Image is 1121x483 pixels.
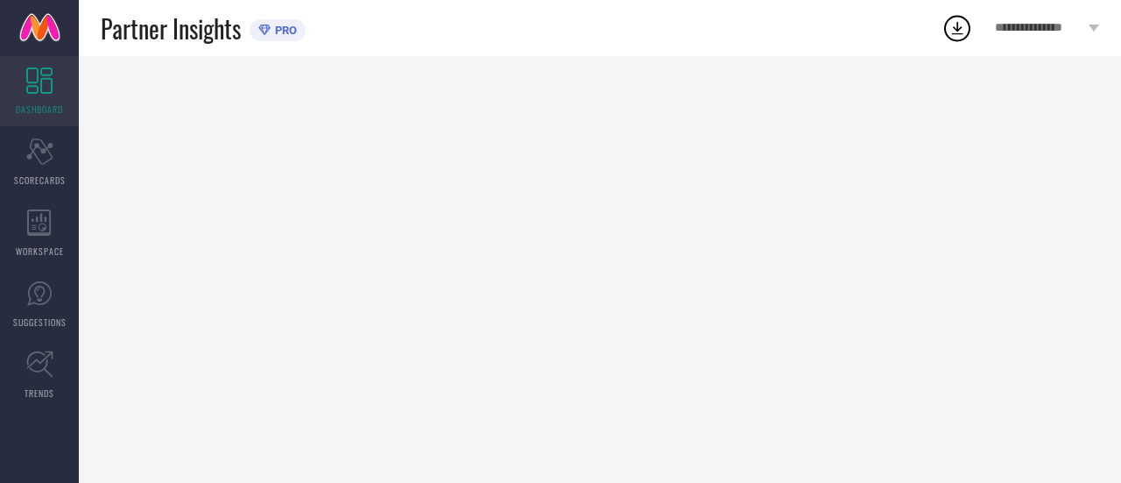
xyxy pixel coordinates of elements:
[16,245,64,258] span: WORKSPACE
[101,11,241,46] span: Partner Insights
[16,103,63,116] span: DASHBOARD
[271,24,297,37] span: PRO
[941,12,973,44] div: Open download list
[14,174,66,187] span: SCORECARDS
[13,316,67,329] span: SUGGESTIONS
[25,387,54,400] span: TRENDS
